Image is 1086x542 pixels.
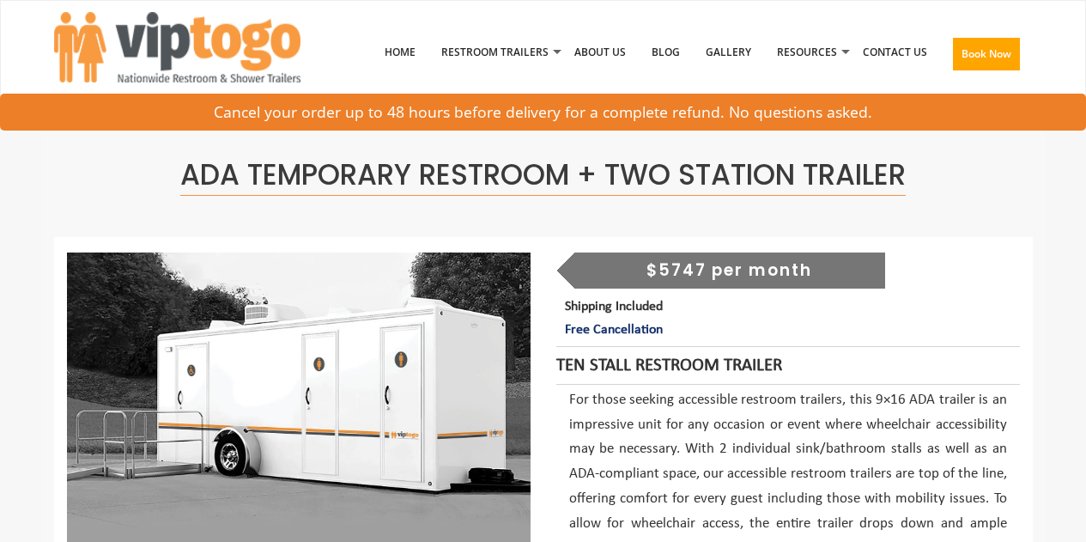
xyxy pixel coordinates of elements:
span: Free Cancellation [565,323,663,337]
div: $5747 per month [574,253,885,289]
a: Gallery [693,8,764,97]
a: Blog [639,8,693,97]
span: ADA Temporary Restroom + Two Station Trailer [180,155,906,196]
p: Shipping Included [565,295,1019,342]
a: About Us [561,8,639,97]
a: Home [372,8,428,97]
h4: Ten Stall Restroom Trailer [556,356,1007,376]
a: Book Now [940,8,1033,107]
img: VIPTOGO [54,12,300,82]
a: Resources [764,8,850,97]
a: Restroom Trailers [428,8,561,97]
button: Book Now [953,38,1020,70]
a: Contact Us [850,8,940,97]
